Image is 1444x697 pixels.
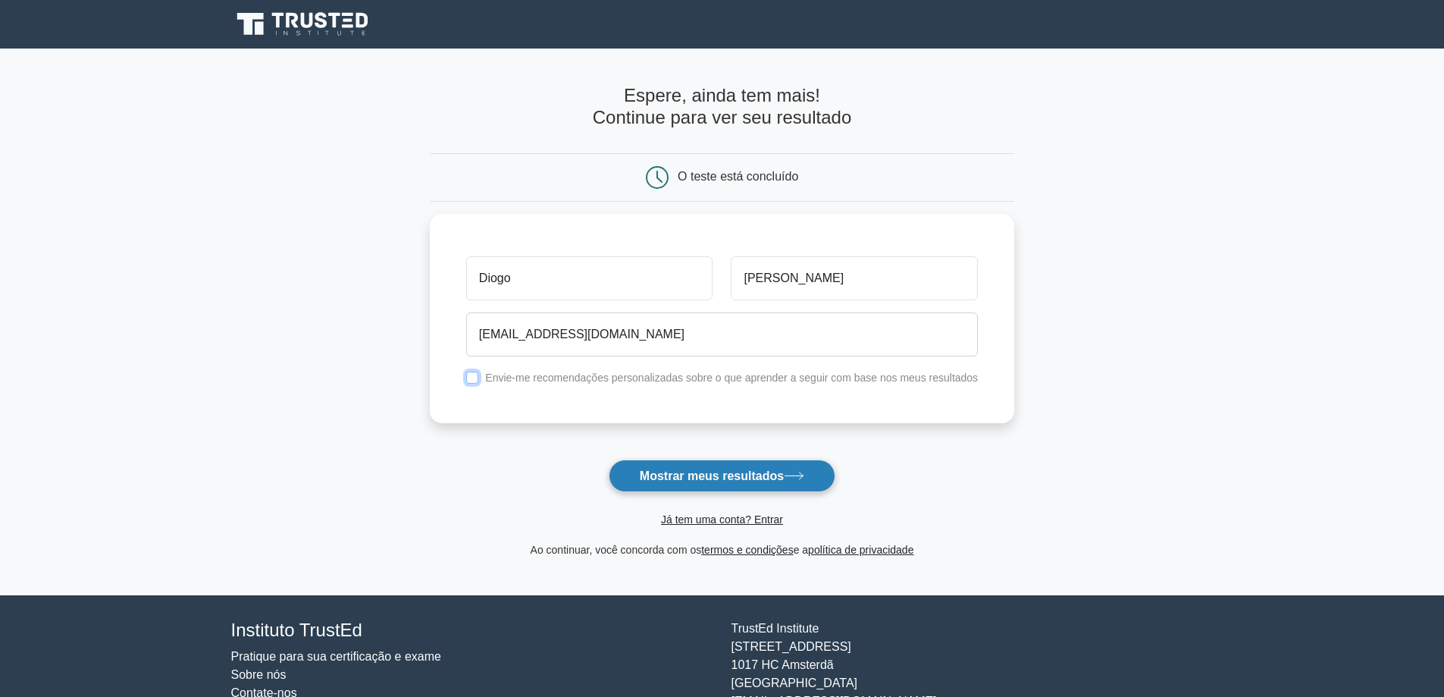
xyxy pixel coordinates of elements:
[624,85,820,105] font: Espere, ainda tem mais!
[701,544,793,556] a: termos e condições
[231,650,441,663] a: Pratique para sua certificação e exame
[731,622,819,635] font: TrustEd Institute
[531,544,702,556] font: Ao continuar, você concorda com os
[609,460,835,492] button: Mostrar meus resultados
[794,544,808,556] font: e a
[808,544,913,556] a: política de privacidade
[640,469,784,482] font: Mostrar meus resultados
[731,677,858,689] font: [GEOGRAPHIC_DATA]
[731,640,851,653] font: [STREET_ADDRESS]
[731,256,978,300] input: Sobrenome
[731,658,834,671] font: 1017 HC Amsterdã
[231,668,287,681] a: Sobre nós
[678,170,798,183] font: O teste está concluído
[231,620,362,640] font: Instituto TrustEd
[593,107,852,127] font: Continue para ver seu resultado
[485,372,978,384] font: Envie-me recomendações personalizadas sobre o que aprender a seguir com base nos meus resultados
[661,513,783,526] a: Já tem uma conta? Entrar
[466,312,978,356] input: E-mail
[466,256,713,300] input: Primeiro nome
